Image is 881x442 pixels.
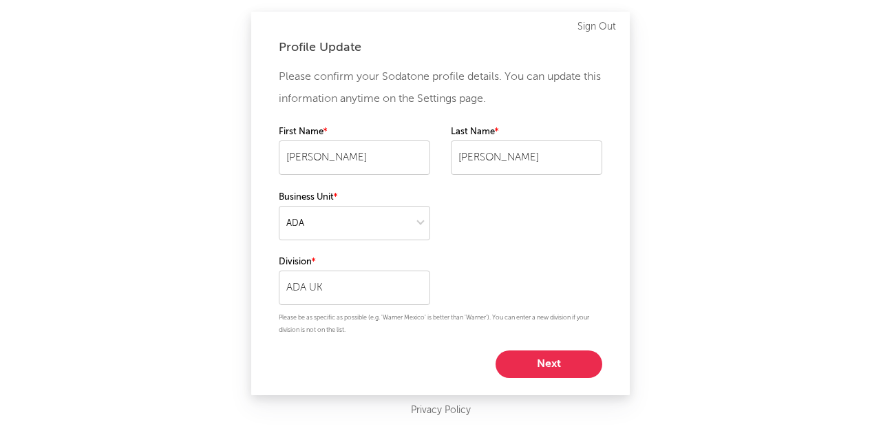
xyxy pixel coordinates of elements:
label: Division [279,254,430,271]
a: Sign Out [577,19,616,35]
input: Your division [279,271,430,305]
input: Your last name [451,140,602,175]
label: Last Name [451,124,602,140]
button: Next [496,350,602,378]
input: Your first name [279,140,430,175]
label: Business Unit [279,189,430,206]
label: First Name [279,124,430,140]
a: Privacy Policy [411,402,471,419]
div: Profile Update [279,39,602,56]
p: Please confirm your Sodatone profile details. You can update this information anytime on the Sett... [279,66,602,110]
p: Please be as specific as possible (e.g. 'Warner Mexico' is better than 'Warner'). You can enter a... [279,312,602,337]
